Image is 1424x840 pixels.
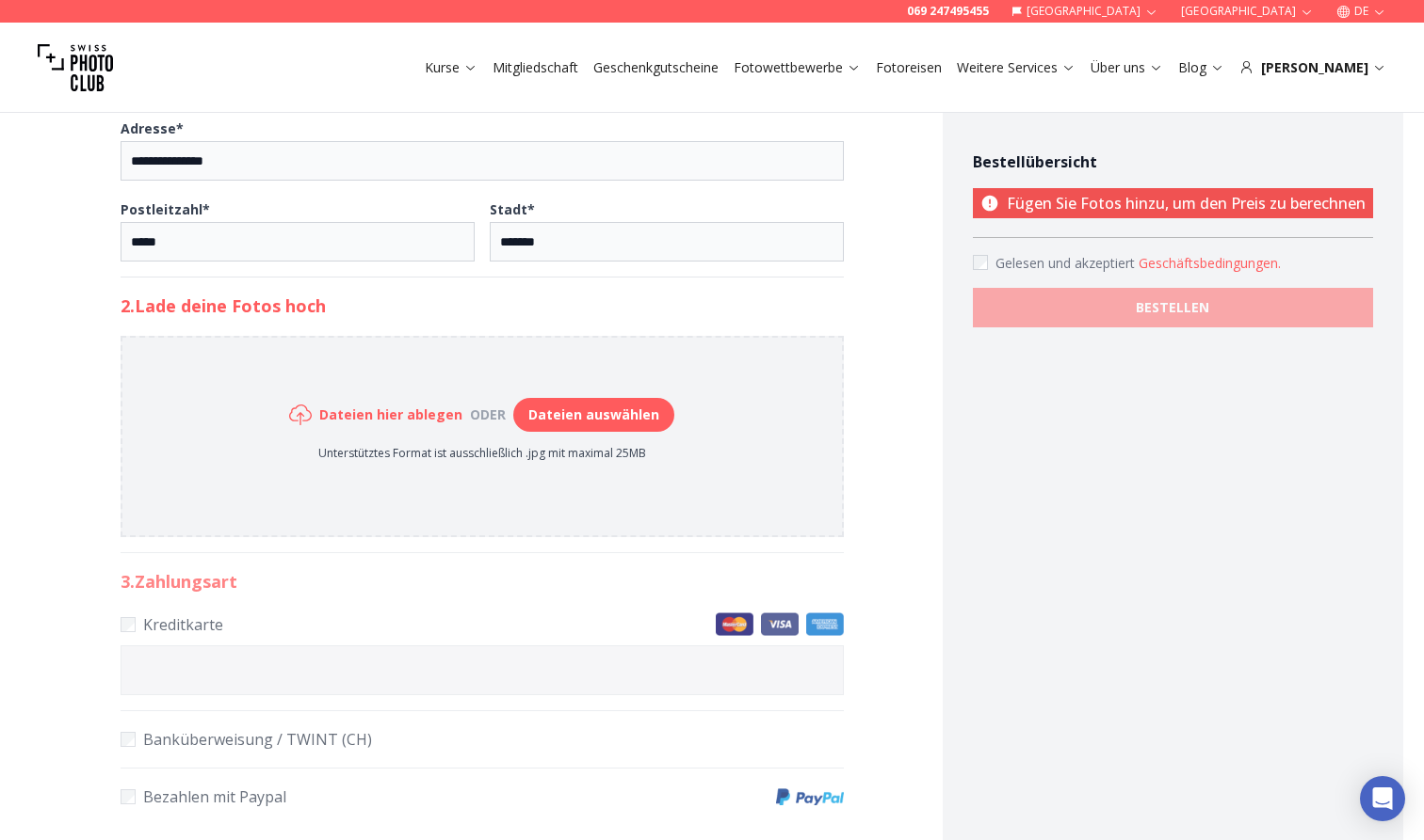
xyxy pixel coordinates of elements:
[490,222,844,262] input: Stadt*
[1360,776,1405,821] div: Open Intercom Messenger
[593,58,719,77] a: Geschenkgutscheine
[586,55,726,81] button: Geschenkgutscheine
[462,405,513,424] div: oder
[493,58,578,77] a: Mitgliedschaft
[973,188,1373,218] p: Fügen Sie Fotos hinzu, um den Preis zu berechnen
[319,405,462,424] h6: Dateien hier ablegen
[485,55,586,81] button: Mitgliedschaft
[38,30,113,105] img: Swiss photo club
[121,119,184,137] b: Adresse *
[868,55,949,81] button: Fotoreisen
[417,55,485,81] button: Kurse
[1139,254,1281,273] button: Accept termsGelesen und akzeptiert
[949,55,1083,81] button: Weitere Services
[1178,58,1224,77] a: Blog
[1083,55,1171,81] button: Über uns
[876,58,942,77] a: Fotoreisen
[973,151,1373,173] h4: Bestellübersicht
[490,200,535,218] b: Stadt *
[513,398,674,432] button: Dateien auswählen
[121,293,844,319] h2: 2. Lade deine Fotos hoch
[121,141,844,181] input: Adresse*
[425,58,477,77] a: Kurse
[907,4,989,19] a: 069 247495455
[289,446,674,461] p: Unterstütztes Format ist ausschließlich .jpg mit maximal 25MB
[1239,58,1386,77] div: [PERSON_NAME]
[957,58,1076,77] a: Weitere Services
[973,288,1373,327] button: BESTELLEN
[734,58,861,77] a: Fotowettbewerbe
[1136,298,1209,317] b: BESTELLEN
[121,200,210,218] b: Postleitzahl *
[973,255,988,270] input: Accept terms
[121,222,475,262] input: Postleitzahl*
[1171,55,1232,81] button: Blog
[995,254,1139,272] span: Gelesen und akzeptiert
[726,55,868,81] button: Fotowettbewerbe
[1091,58,1163,77] a: Über uns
